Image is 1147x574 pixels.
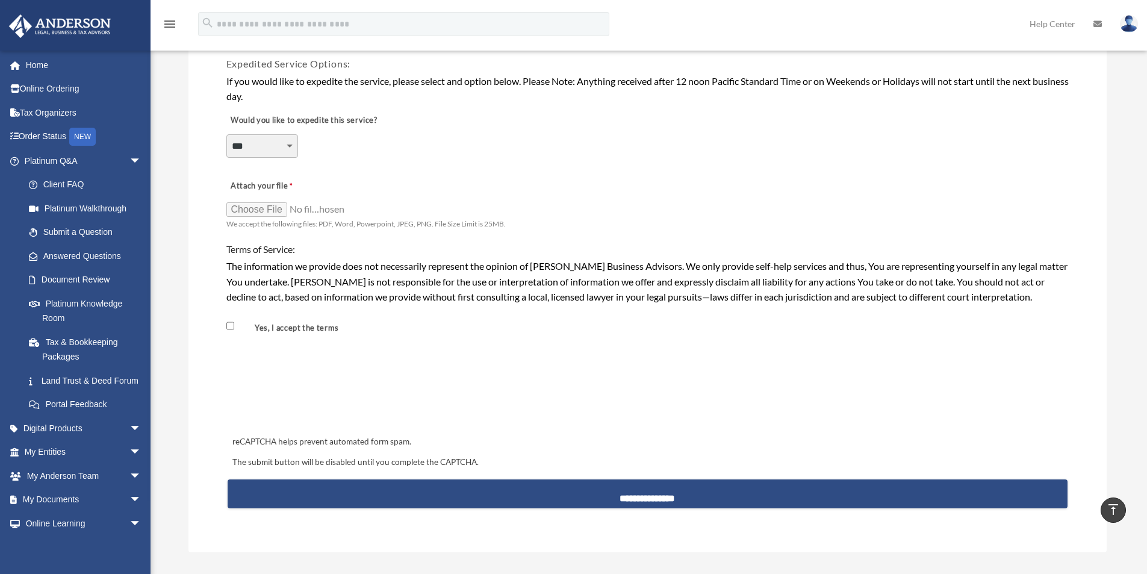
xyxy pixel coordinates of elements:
[17,244,160,268] a: Answered Questions
[8,488,160,512] a: My Documentsarrow_drop_down
[226,178,347,195] label: Attach your file
[1101,498,1126,523] a: vertical_align_top
[226,112,381,129] label: Would you like to expedite this service?
[17,220,160,245] a: Submit a Question
[8,440,160,464] a: My Entitiesarrow_drop_down
[69,128,96,146] div: NEW
[8,416,160,440] a: Digital Productsarrow_drop_down
[8,101,160,125] a: Tax Organizers
[163,21,177,31] a: menu
[229,364,412,411] iframe: reCAPTCHA
[201,16,214,30] i: search
[1106,502,1121,517] i: vertical_align_top
[17,196,160,220] a: Platinum Walkthrough
[129,488,154,513] span: arrow_drop_down
[129,464,154,488] span: arrow_drop_down
[5,14,114,38] img: Anderson Advisors Platinum Portal
[163,17,177,31] i: menu
[129,416,154,441] span: arrow_drop_down
[17,393,160,417] a: Portal Feedback
[8,511,160,535] a: Online Learningarrow_drop_down
[129,440,154,465] span: arrow_drop_down
[17,369,160,393] a: Land Trust & Deed Forum
[17,292,160,330] a: Platinum Knowledge Room
[226,243,1069,256] h4: Terms of Service:
[8,53,160,77] a: Home
[8,77,160,101] a: Online Ordering
[8,125,160,149] a: Order StatusNEW
[226,258,1069,305] div: The information we provide does not necessarily represent the opinion of [PERSON_NAME] Business A...
[129,511,154,536] span: arrow_drop_down
[226,58,351,69] span: Expedited Service Options:
[129,149,154,173] span: arrow_drop_down
[226,219,506,228] span: We accept the following files: PDF, Word, Powerpoint, JPEG, PNG. File Size Limit is 25MB.
[17,173,160,197] a: Client FAQ
[237,322,344,334] label: Yes, I accept the terms
[226,73,1069,104] div: If you would like to expedite the service, please select and option below. Please Note: Anything ...
[1120,15,1138,33] img: User Pic
[17,268,154,292] a: Document Review
[17,330,160,369] a: Tax & Bookkeeping Packages
[228,455,1068,470] div: The submit button will be disabled until you complete the CAPTCHA.
[8,149,160,173] a: Platinum Q&Aarrow_drop_down
[8,464,160,488] a: My Anderson Teamarrow_drop_down
[228,435,1068,449] div: reCAPTCHA helps prevent automated form spam.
